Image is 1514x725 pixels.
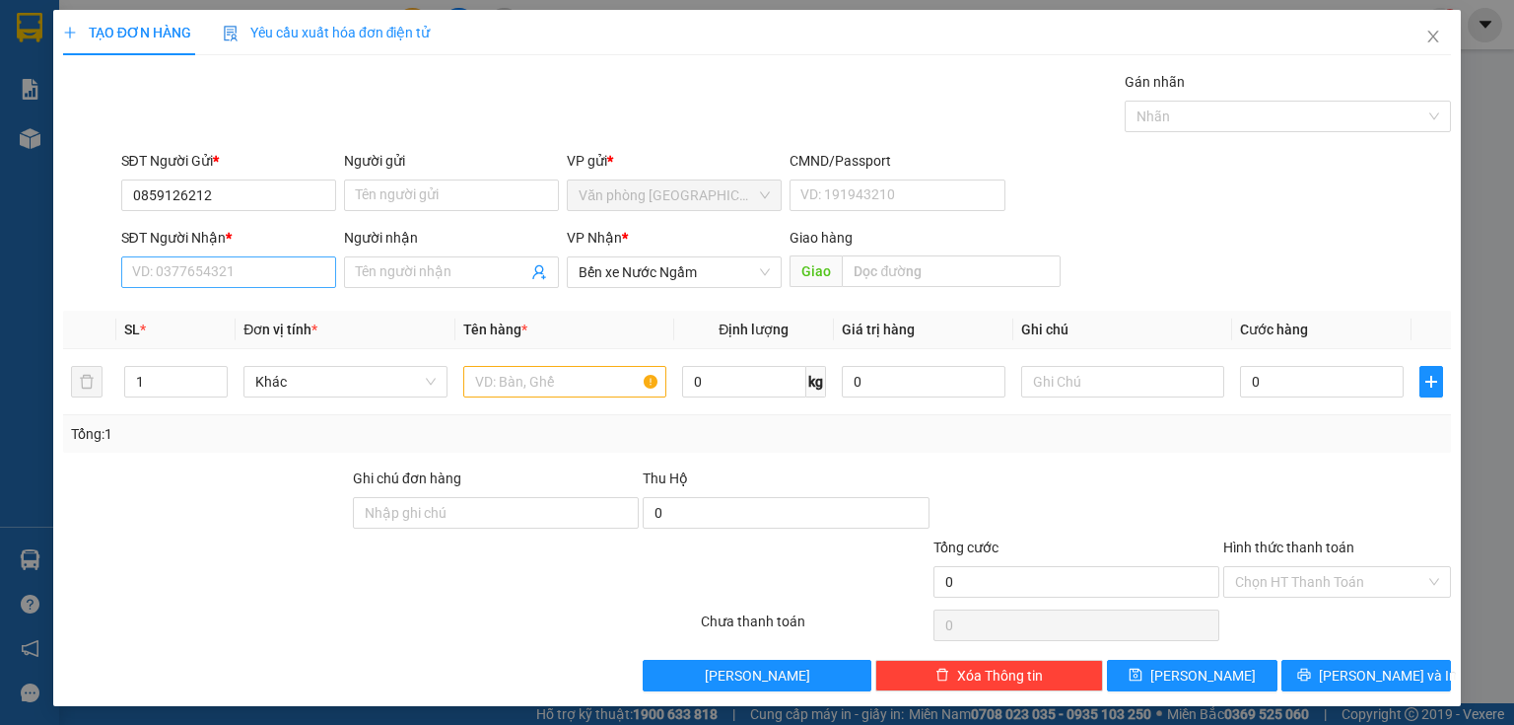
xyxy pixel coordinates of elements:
[255,367,435,397] span: Khác
[1297,668,1311,684] span: printer
[1406,10,1461,65] button: Close
[243,322,317,337] span: Đơn vị tính
[353,497,639,529] input: Ghi chú đơn hàng
[1425,29,1441,44] span: close
[643,471,688,486] span: Thu Hộ
[842,255,1061,287] input: Dọc đường
[1223,540,1354,555] label: Hình thức thanh toán
[531,264,547,280] span: user-add
[353,471,461,486] label: Ghi chú đơn hàng
[1240,322,1308,337] span: Cước hàng
[1419,366,1443,398] button: plus
[790,230,853,246] span: Giao hàng
[579,257,770,287] span: Bến xe Nước Ngầm
[71,423,585,445] div: Tổng: 1
[1420,374,1442,390] span: plus
[719,322,789,337] span: Định lượng
[463,322,527,337] span: Tên hàng
[63,26,77,39] span: plus
[223,26,239,41] img: icon
[806,366,826,398] span: kg
[567,150,782,172] div: VP gửi
[643,660,870,691] button: [PERSON_NAME]
[63,25,191,40] span: TẠO ĐƠN HÀNG
[790,150,1004,172] div: CMND/Passport
[344,150,559,172] div: Người gửi
[875,660,1103,691] button: deleteXóa Thông tin
[957,665,1043,687] span: Xóa Thông tin
[1013,311,1232,349] th: Ghi chú
[344,227,559,249] div: Người nhận
[124,322,140,337] span: SL
[579,181,770,210] span: Văn phòng Đà Lạt
[935,668,949,684] span: delete
[1125,74,1185,90] label: Gán nhãn
[71,366,103,398] button: delete
[933,540,998,555] span: Tổng cước
[705,665,810,687] span: [PERSON_NAME]
[842,322,915,337] span: Giá trị hàng
[1150,665,1256,687] span: [PERSON_NAME]
[699,611,930,645] div: Chưa thanh toán
[121,227,336,249] div: SĐT Người Nhận
[842,366,1005,398] input: 0
[1129,668,1142,684] span: save
[1319,665,1457,687] span: [PERSON_NAME] và In
[223,25,431,40] span: Yêu cầu xuất hóa đơn điện tử
[1021,366,1224,398] input: Ghi Chú
[121,150,336,172] div: SĐT Người Gửi
[463,366,666,398] input: VD: Bàn, Ghế
[1281,660,1452,691] button: printer[PERSON_NAME] và In
[567,230,622,246] span: VP Nhận
[790,255,842,287] span: Giao
[1107,660,1277,691] button: save[PERSON_NAME]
